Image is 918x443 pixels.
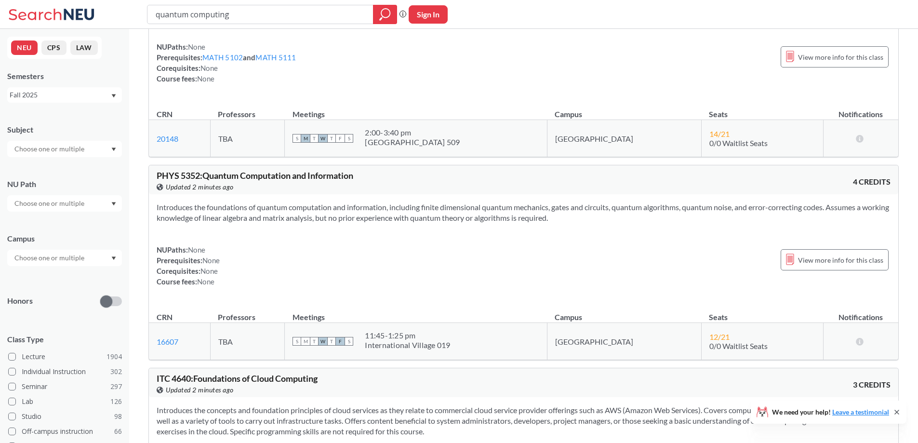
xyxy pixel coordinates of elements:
[157,41,296,84] div: NUPaths: Prerequisites: and Corequisites: Course fees:
[365,331,450,340] div: 11:45 - 1:25 pm
[7,87,122,103] div: Fall 2025Dropdown arrow
[853,379,891,390] span: 3 CREDITS
[379,8,391,21] svg: magnifying glass
[373,5,397,24] div: magnifying glass
[111,94,116,98] svg: Dropdown arrow
[7,250,122,266] div: Dropdown arrow
[8,365,122,378] label: Individual Instruction
[114,411,122,422] span: 98
[155,6,366,23] input: Class, professor, course number, "phrase"
[157,337,178,346] a: 16607
[197,277,214,286] span: None
[7,334,122,345] span: Class Type
[709,138,768,148] span: 0/0 Waitlist Seats
[365,137,460,147] div: [GEOGRAPHIC_DATA] 509
[111,148,116,151] svg: Dropdown arrow
[547,302,701,323] th: Campus
[10,198,91,209] input: Choose one or multiple
[157,134,178,143] a: 20148
[157,109,173,120] div: CRN
[110,396,122,407] span: 126
[345,337,353,346] span: S
[319,337,327,346] span: W
[210,120,284,157] td: TBA
[772,409,889,416] span: We need your help!
[200,267,218,275] span: None
[310,337,319,346] span: T
[832,408,889,416] a: Leave a testimonial
[41,40,67,55] button: CPS
[157,312,173,322] div: CRN
[8,395,122,408] label: Lab
[301,337,310,346] span: M
[7,195,122,212] div: Dropdown arrow
[166,385,234,395] span: Updated 2 minutes ago
[210,323,284,360] td: TBA
[547,120,701,157] td: [GEOGRAPHIC_DATA]
[157,202,891,223] section: Introduces the foundations of quantum computation and information, including finite dimensional q...
[188,42,205,51] span: None
[285,99,547,120] th: Meetings
[293,337,301,346] span: S
[157,405,891,437] section: Introduces the concepts and foundation principles of cloud services as they relate to commercial ...
[798,254,883,266] span: View more info for this class
[11,40,38,55] button: NEU
[10,252,91,264] input: Choose one or multiple
[824,99,899,120] th: Notifications
[345,134,353,143] span: S
[255,53,296,62] a: MATH 5111
[709,341,768,350] span: 0/0 Waitlist Seats
[197,74,214,83] span: None
[202,256,220,265] span: None
[824,302,899,323] th: Notifications
[8,425,122,438] label: Off-campus instruction
[336,134,345,143] span: F
[8,410,122,423] label: Studio
[709,129,730,138] span: 14 / 21
[547,99,701,120] th: Campus
[114,426,122,437] span: 66
[365,340,450,350] div: International Village 019
[7,179,122,189] div: NU Path
[110,366,122,377] span: 302
[327,337,336,346] span: T
[7,141,122,157] div: Dropdown arrow
[106,351,122,362] span: 1904
[10,143,91,155] input: Choose one or multiple
[210,302,284,323] th: Professors
[293,134,301,143] span: S
[7,124,122,135] div: Subject
[285,302,547,323] th: Meetings
[701,302,823,323] th: Seats
[111,202,116,206] svg: Dropdown arrow
[853,176,891,187] span: 4 CREDITS
[210,99,284,120] th: Professors
[200,64,218,72] span: None
[547,323,701,360] td: [GEOGRAPHIC_DATA]
[10,90,110,100] div: Fall 2025
[157,373,318,384] span: ITC 4640 : Foundations of Cloud Computing
[336,337,345,346] span: F
[365,128,460,137] div: 2:00 - 3:40 pm
[7,233,122,244] div: Campus
[327,134,336,143] span: T
[7,295,33,307] p: Honors
[202,53,243,62] a: MATH 5102
[70,40,98,55] button: LAW
[111,256,116,260] svg: Dropdown arrow
[166,182,234,192] span: Updated 2 minutes ago
[157,244,220,287] div: NUPaths: Prerequisites: Corequisites: Course fees:
[8,350,122,363] label: Lecture
[157,170,353,181] span: PHYS 5352 : Quantum Computation and Information
[709,332,730,341] span: 12 / 21
[701,99,823,120] th: Seats
[409,5,448,24] button: Sign In
[301,134,310,143] span: M
[310,134,319,143] span: T
[319,134,327,143] span: W
[8,380,122,393] label: Seminar
[798,51,883,63] span: View more info for this class
[7,71,122,81] div: Semesters
[188,245,205,254] span: None
[110,381,122,392] span: 297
